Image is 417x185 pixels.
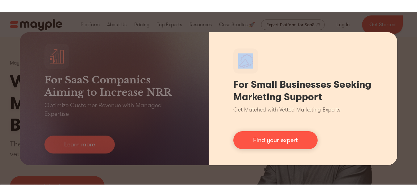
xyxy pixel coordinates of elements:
h3: For SaaS Companies Aiming to Increase NRR [44,74,184,99]
p: Optimize Customer Revenue with Managed Expertise [44,101,184,118]
a: Find your expert [233,131,318,149]
h1: For Small Businesses Seeking Marketing Support [233,78,373,103]
a: Learn more [44,136,115,153]
p: Get Matched with Vetted Marketing Experts [233,106,340,114]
